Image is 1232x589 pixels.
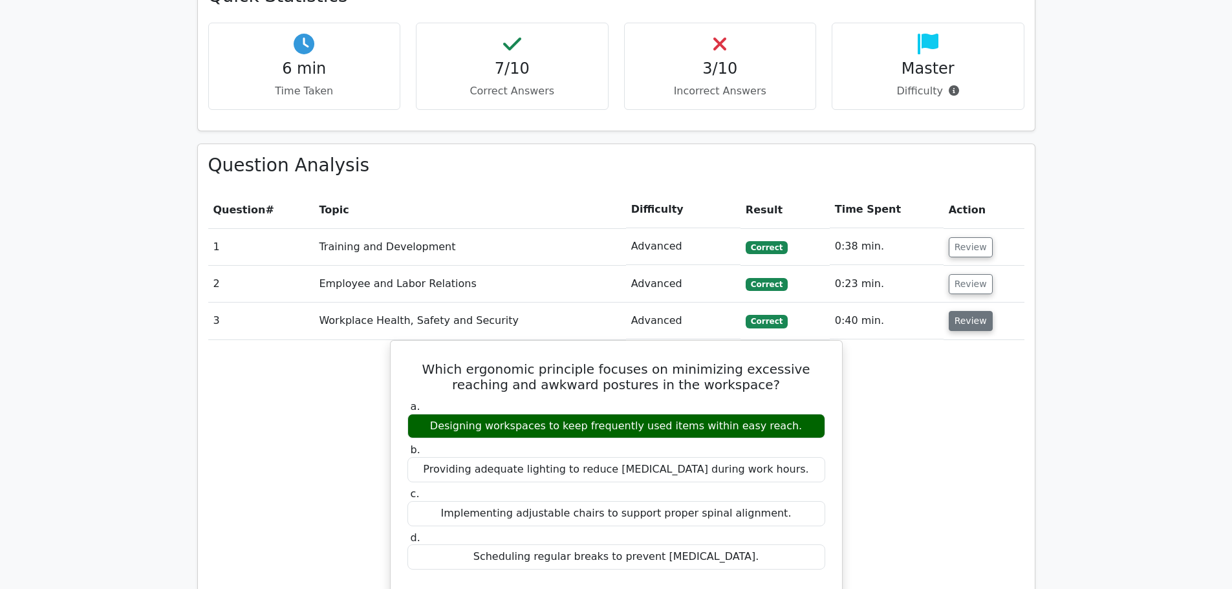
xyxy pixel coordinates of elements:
span: d. [411,531,420,544]
td: Advanced [626,266,740,303]
td: 0:40 min. [830,303,944,339]
h4: Master [843,59,1013,78]
th: Action [944,191,1024,228]
p: Incorrect Answers [635,83,806,99]
button: Review [949,237,993,257]
th: Result [740,191,830,228]
td: 1 [208,228,314,265]
h4: 6 min [219,59,390,78]
td: 0:23 min. [830,266,944,303]
button: Review [949,274,993,294]
h4: 7/10 [427,59,598,78]
td: 3 [208,303,314,339]
td: Advanced [626,303,740,339]
div: Designing workspaces to keep frequently used items within easy reach. [407,414,825,439]
th: Time Spent [830,191,944,228]
h5: Which ergonomic principle focuses on minimizing excessive reaching and awkward postures in the wo... [406,361,827,392]
span: Correct [746,315,788,328]
td: Advanced [626,228,740,265]
div: Implementing adjustable chairs to support proper spinal alignment. [407,501,825,526]
p: Difficulty [843,83,1013,99]
span: c. [411,487,420,500]
th: # [208,191,314,228]
span: Correct [746,278,788,291]
h3: Question Analysis [208,155,1024,177]
h4: 3/10 [635,59,806,78]
span: Correct [746,241,788,254]
span: b. [411,444,420,456]
td: 2 [208,266,314,303]
div: Providing adequate lighting to reduce [MEDICAL_DATA] during work hours. [407,457,825,482]
td: 0:38 min. [830,228,944,265]
button: Review [949,311,993,331]
p: Correct Answers [427,83,598,99]
th: Topic [314,191,625,228]
td: Training and Development [314,228,625,265]
div: Scheduling regular breaks to prevent [MEDICAL_DATA]. [407,544,825,570]
p: Time Taken [219,83,390,99]
span: a. [411,400,420,412]
td: Workplace Health, Safety and Security [314,303,625,339]
th: Difficulty [626,191,740,228]
span: Question [213,204,266,216]
td: Employee and Labor Relations [314,266,625,303]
